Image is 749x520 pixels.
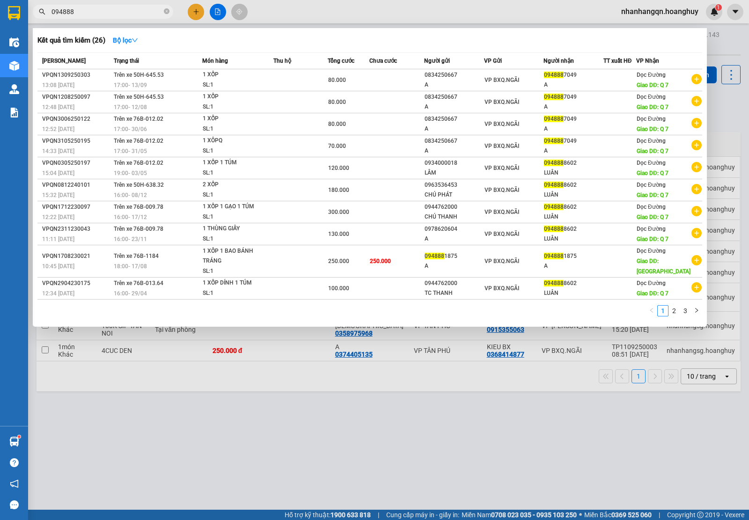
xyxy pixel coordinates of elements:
span: plus-circle [691,74,702,84]
div: A [425,124,484,134]
div: 0834250667 [425,136,484,146]
span: plus-circle [691,282,702,293]
div: 2 XỐP [203,180,273,190]
span: Dọc Đường [637,116,666,122]
div: LUÂN [544,234,603,244]
span: 17:00 - 31/05 [114,148,147,154]
div: VPQN2904230175 [42,278,111,288]
input: Tìm tên, số ĐT hoặc mã đơn [51,7,162,17]
span: Giao DĐ: Q 7 [637,290,668,297]
span: 120.000 [328,165,349,171]
span: VP BXQ.NGÃI [485,285,519,292]
a: 2 [669,306,679,316]
span: 180.000 [328,187,349,193]
button: Bộ lọcdown [105,33,146,48]
span: VP Nhận [636,58,659,64]
div: 1875 [544,251,603,261]
span: 250.000 [370,258,391,264]
span: 130.000 [328,231,349,237]
span: 15:32 [DATE] [42,192,74,198]
div: A [544,102,603,112]
span: 094888 [544,182,564,188]
div: VPQN3105250195 [42,136,111,146]
li: Next Page [691,305,702,316]
div: A [425,146,484,156]
span: Thu hộ [273,58,291,64]
span: 300.000 [328,209,349,215]
div: VPQN1712230097 [42,202,111,212]
span: 094888 [544,160,564,166]
div: 1 XÔPQ [203,136,273,146]
div: 1 XỐP DÍNH 1 TÚM [203,278,273,288]
span: down [132,37,138,44]
span: Dọc Đường [637,160,666,166]
span: Giao DĐ: Q 7 [637,214,668,220]
div: 0934000018 [425,158,484,168]
div: 7049 [544,114,603,124]
div: 8602 [544,180,603,190]
span: plus-circle [691,228,702,238]
img: logo-vxr [8,6,20,20]
div: VPQN1309250303 [42,70,111,80]
div: A [425,80,484,90]
div: SL: 1 [203,266,273,277]
span: Dọc Đường [637,248,666,254]
span: 13:08 [DATE] [42,82,74,88]
div: SL: 1 [203,234,273,244]
div: 8602 [544,158,603,168]
span: 094888 [544,204,564,210]
span: plus-circle [691,96,702,106]
span: VP BXQ.NGÃI [485,143,519,149]
span: Giao DĐ: [GEOGRAPHIC_DATA] [637,258,690,275]
span: 70.000 [328,143,346,149]
span: notification [10,479,19,488]
img: warehouse-icon [9,437,19,447]
span: 12:22 [DATE] [42,214,74,220]
span: Giao DĐ: Q 7 [637,82,668,88]
span: left [649,308,654,313]
span: Trên xe 76B-012.02 [114,138,163,144]
span: Trên xe 76B-013.64 [114,280,163,286]
div: A [544,80,603,90]
span: 80.000 [328,99,346,105]
span: 12:52 [DATE] [42,126,74,132]
div: 0944762000 [425,202,484,212]
div: A [425,261,484,271]
div: LUÂN [544,212,603,222]
span: VP BXQ.NGÃI [485,165,519,171]
h3: Kết quả tìm kiếm ( 26 ) [37,36,105,45]
div: 7049 [544,70,603,80]
div: A [544,146,603,156]
span: Dọc Đường [637,138,666,144]
span: Giao DĐ: Q 7 [637,148,668,154]
span: Giao DĐ: Q 7 [637,170,668,176]
div: 8602 [544,224,603,234]
div: 1875 [425,251,484,261]
div: TC THANH [425,288,484,298]
span: Dọc Đường [637,72,666,78]
span: VP BXQ.NGÃI [485,209,519,215]
span: 250.000 [328,258,349,264]
div: LÂM [425,168,484,178]
span: 16:00 - 08/12 [114,192,147,198]
div: SL: 1 [203,146,273,156]
span: 16:00 - 23/11 [114,236,147,242]
span: VP BXQ.NGÃI [485,187,519,193]
span: Trên xe 76B-012.02 [114,116,163,122]
span: Giao DĐ: Q 7 [637,104,668,110]
div: VPQN0305250197 [42,158,111,168]
span: 17:00 - 13/09 [114,82,147,88]
span: Trên xe 76B-1184 [114,253,159,259]
span: close-circle [164,7,169,16]
span: 094888 [425,253,444,259]
div: 1 XỐP 1 BAO BÁNH TRÁNG [203,246,273,266]
span: 094888 [544,226,564,232]
span: 094888 [544,280,564,286]
span: Trạng thái [114,58,139,64]
span: Dọc Đường [637,226,666,232]
button: right [691,305,702,316]
div: A [425,234,484,244]
span: 17:00 - 12/08 [114,104,147,110]
div: SL: 1 [203,190,273,200]
div: SL: 1 [203,124,273,134]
